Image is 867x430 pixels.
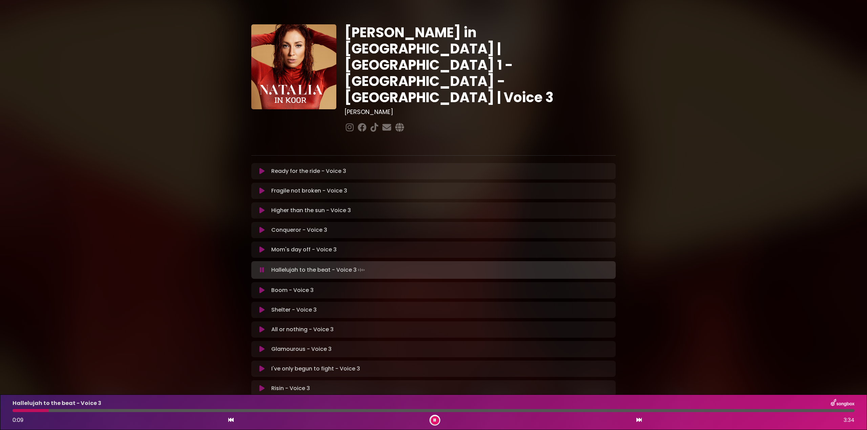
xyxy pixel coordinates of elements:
[271,226,327,234] p: Conqueror - Voice 3
[271,167,346,175] p: Ready for the ride - Voice 3
[271,384,310,392] p: Risin - Voice 3
[357,265,366,275] img: waveform4.gif
[271,325,334,334] p: All or nothing - Voice 3
[13,399,101,407] p: Hallelujah to the beat - Voice 3
[271,365,360,373] p: I've only begun to fight - Voice 3
[251,24,336,109] img: YTVS25JmS9CLUqXqkEhs
[271,286,314,294] p: Boom - Voice 3
[271,206,351,214] p: Higher than the sun - Voice 3
[844,416,854,424] span: 3:34
[13,416,23,424] span: 0:09
[271,187,347,195] p: Fragile not broken - Voice 3
[831,399,854,408] img: songbox-logo-white.png
[271,265,366,275] p: Hallelujah to the beat - Voice 3
[344,108,616,116] h3: [PERSON_NAME]
[271,345,332,353] p: Glamourous - Voice 3
[344,24,616,106] h1: [PERSON_NAME] in [GEOGRAPHIC_DATA] | [GEOGRAPHIC_DATA] 1 - [GEOGRAPHIC_DATA] - [GEOGRAPHIC_DATA] ...
[271,246,337,254] p: Mom's day off - Voice 3
[271,306,317,314] p: Shelter - Voice 3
